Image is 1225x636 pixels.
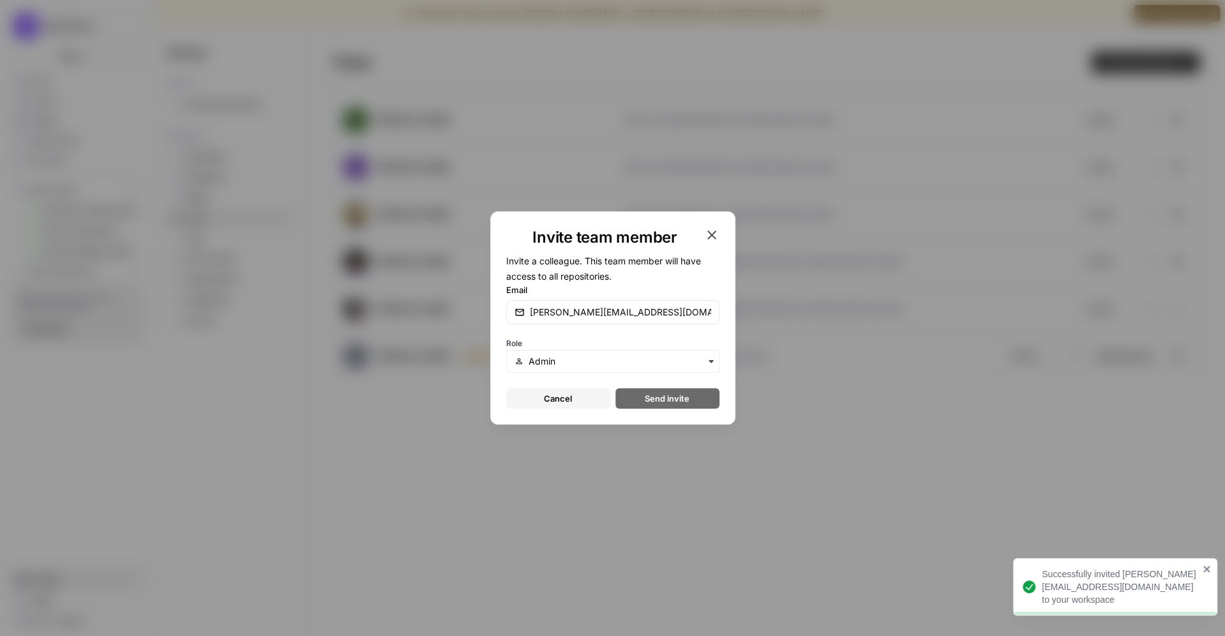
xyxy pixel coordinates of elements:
[506,255,701,282] span: Invite a colleague. This team member will have access to all repositories.
[529,355,710,368] input: Admin
[1203,564,1212,574] button: close
[1042,568,1199,606] div: Successfully invited [PERSON_NAME][EMAIL_ADDRESS][DOMAIN_NAME] to your workspace
[506,388,610,409] button: Cancel
[506,284,719,296] label: Email
[506,227,704,248] h1: Invite team member
[544,392,572,405] span: Cancel
[506,338,522,348] span: Role
[645,392,689,405] span: Send invite
[615,388,719,409] button: Send invite
[530,306,711,319] input: email@company.com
